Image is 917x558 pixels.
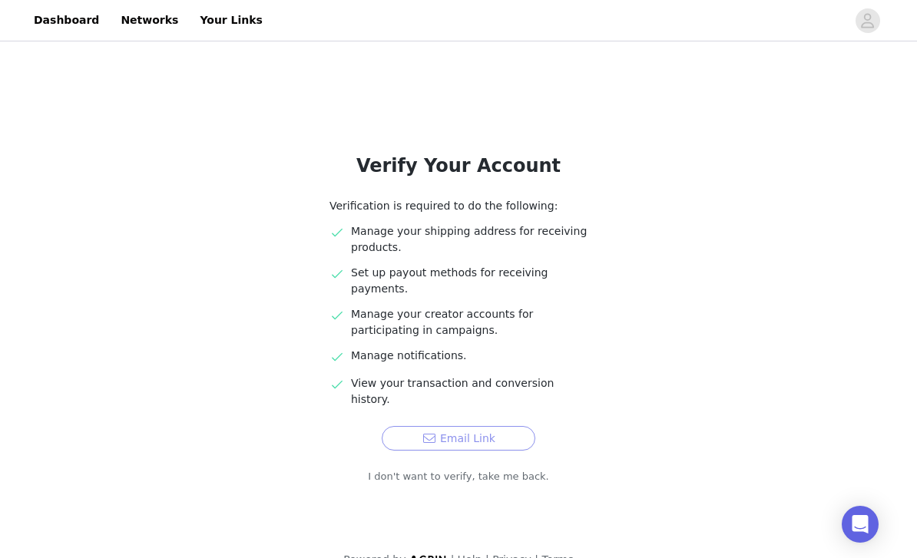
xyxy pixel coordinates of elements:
div: Open Intercom Messenger [842,506,879,543]
p: Manage notifications. [351,348,588,364]
a: Your Links [190,3,272,38]
a: I don't want to verify, take me back. [368,469,549,484]
a: Dashboard [25,3,108,38]
p: Manage your shipping address for receiving products. [351,223,588,256]
p: View your transaction and conversion history. [351,375,588,408]
p: Manage your creator accounts for participating in campaigns. [351,306,588,338]
button: Email Link [382,426,535,451]
h1: Verify Your Account [293,152,624,180]
p: Set up payout methods for receiving payments. [351,265,588,297]
div: avatar [860,8,875,33]
a: Networks [111,3,187,38]
p: Verification is required to do the following: [329,198,588,214]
